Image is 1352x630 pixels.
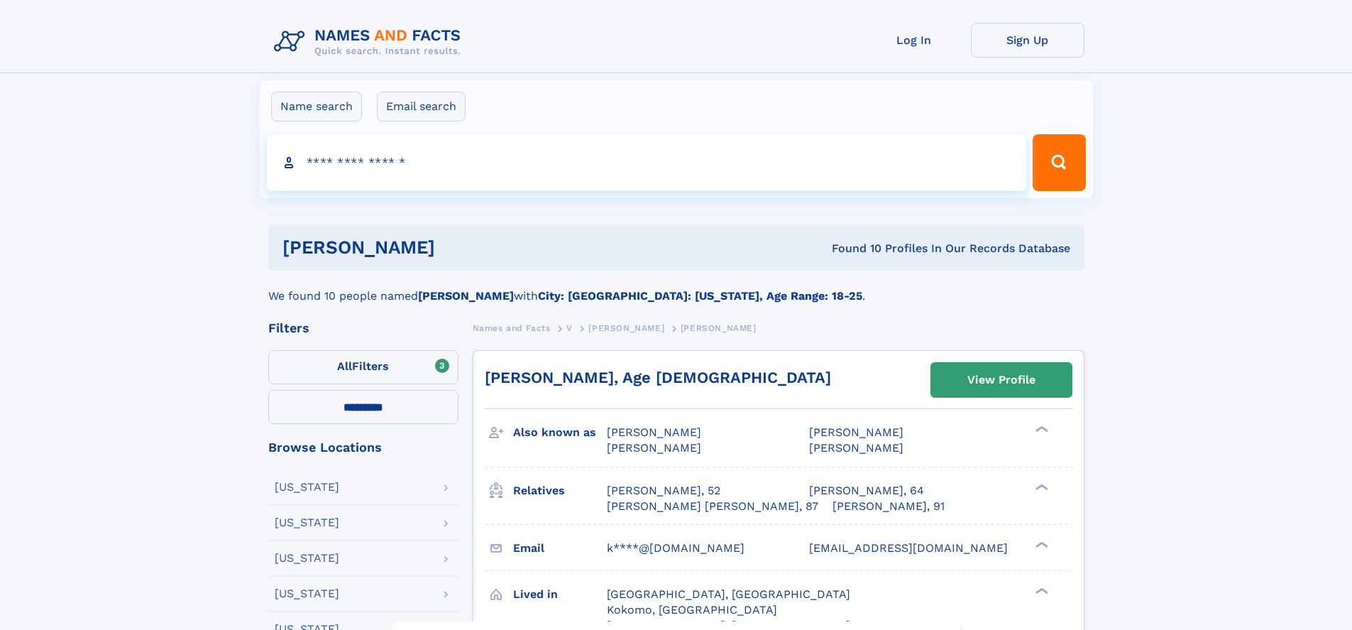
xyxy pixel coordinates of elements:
[268,322,458,335] div: Filters
[268,23,473,61] img: Logo Names and Facts
[473,319,551,337] a: Names and Facts
[633,241,1070,256] div: Found 10 Profiles In Our Records Database
[967,364,1035,396] div: View Profile
[931,363,1072,397] a: View Profile
[1033,134,1085,191] button: Search Button
[607,603,777,617] span: Kokomo, [GEOGRAPHIC_DATA]
[566,323,573,333] span: V
[1032,586,1049,595] div: ❯
[275,517,339,528] div: [US_STATE]
[275,588,339,599] div: [US_STATE]
[268,271,1084,305] div: We found 10 people named with .
[377,92,466,121] label: Email search
[607,587,850,601] span: [GEOGRAPHIC_DATA], [GEOGRAPHIC_DATA]
[271,92,362,121] label: Name search
[607,441,701,455] span: [PERSON_NAME]
[971,23,1084,58] a: Sign Up
[268,350,458,384] label: Filters
[268,441,458,454] div: Browse Locations
[538,289,862,303] b: City: [GEOGRAPHIC_DATA]: [US_STATE], Age Range: 18-25
[809,483,924,499] a: [PERSON_NAME], 64
[607,425,701,439] span: [PERSON_NAME]
[809,541,1008,555] span: [EMAIL_ADDRESS][DOMAIN_NAME]
[513,582,607,607] h3: Lived in
[418,289,514,303] b: [PERSON_NAME]
[1032,540,1049,549] div: ❯
[275,553,339,564] div: [US_STATE]
[809,441,903,455] span: [PERSON_NAME]
[1032,425,1049,434] div: ❯
[337,359,352,373] span: All
[832,499,945,514] a: [PERSON_NAME], 91
[267,134,1027,191] input: search input
[513,420,607,445] h3: Also known as
[566,319,573,337] a: V
[857,23,971,58] a: Log In
[809,425,903,439] span: [PERSON_NAME]
[681,323,757,333] span: [PERSON_NAME]
[275,482,339,493] div: [US_STATE]
[1032,482,1049,491] div: ❯
[607,499,818,514] a: [PERSON_NAME] [PERSON_NAME], 87
[588,319,664,337] a: [PERSON_NAME]
[485,369,831,386] a: [PERSON_NAME], Age [DEMOGRAPHIC_DATA]
[513,479,607,503] h3: Relatives
[607,483,720,499] a: [PERSON_NAME], 52
[513,536,607,560] h3: Email
[282,239,634,256] h1: [PERSON_NAME]
[588,323,664,333] span: [PERSON_NAME]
